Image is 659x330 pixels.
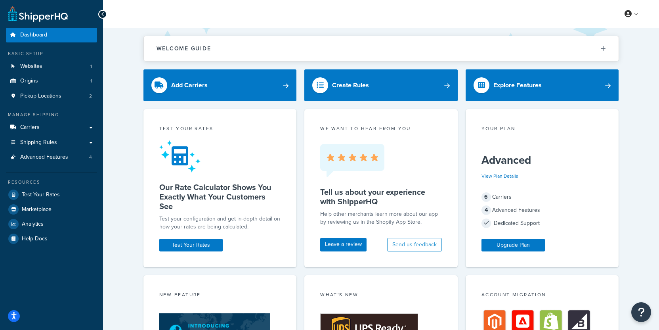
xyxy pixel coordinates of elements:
div: Carriers [481,192,603,203]
a: Marketplace [6,202,97,217]
span: Dashboard [20,32,47,38]
a: Analytics [6,217,97,231]
span: Analytics [22,221,44,228]
span: Carriers [20,124,40,131]
h5: Advanced [481,154,603,167]
span: Help Docs [22,236,48,242]
span: 6 [481,192,491,202]
span: Marketplace [22,206,52,213]
div: Create Rules [332,80,369,91]
h5: Tell us about your experience with ShipperHQ [320,187,442,206]
button: Open Resource Center [631,302,651,322]
li: Websites [6,59,97,74]
span: 1 [90,78,92,84]
a: Pickup Locations2 [6,89,97,104]
a: Origins1 [6,74,97,88]
span: Websites [20,63,42,70]
div: Add Carriers [171,80,208,91]
a: Help Docs [6,232,97,246]
div: Explore Features [493,80,542,91]
div: Your Plan [481,125,603,134]
a: Leave a review [320,238,367,251]
div: Test your rates [159,125,281,134]
h5: Our Rate Calculator Shows You Exactly What Your Customers See [159,182,281,211]
a: Create Rules [304,69,458,101]
a: Upgrade Plan [481,239,545,251]
a: Advanced Features4 [6,150,97,165]
a: Websites1 [6,59,97,74]
div: What's New [320,291,442,300]
li: Origins [6,74,97,88]
span: Pickup Locations [20,93,61,100]
li: Advanced Features [6,150,97,165]
div: Manage Shipping [6,111,97,118]
a: Carriers [6,120,97,135]
div: Test your configuration and get in-depth detail on how your rates are being calculated. [159,215,281,231]
div: Account Migration [481,291,603,300]
li: Pickup Locations [6,89,97,104]
span: 2 [89,93,92,100]
a: Shipping Rules [6,135,97,150]
span: 1 [90,63,92,70]
a: Explore Features [466,69,619,101]
div: Basic Setup [6,50,97,57]
button: Send us feedback [387,238,442,251]
div: Resources [6,179,97,186]
span: Shipping Rules [20,139,57,146]
span: 4 [89,154,92,161]
span: Test Your Rates [22,192,60,198]
a: Add Carriers [143,69,297,101]
div: Dedicated Support [481,218,603,229]
p: Help other merchants learn more about our app by reviewing us in the Shopify App Store. [320,210,442,226]
span: Origins [20,78,38,84]
div: New Feature [159,291,281,300]
button: Welcome Guide [144,36,619,61]
a: Test Your Rates [159,239,223,251]
a: Dashboard [6,28,97,42]
span: Advanced Features [20,154,68,161]
span: 4 [481,205,491,215]
a: Test Your Rates [6,188,97,202]
h2: Welcome Guide [157,46,211,52]
div: Advanced Features [481,205,603,216]
a: View Plan Details [481,173,518,180]
p: we want to hear from you [320,125,442,132]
